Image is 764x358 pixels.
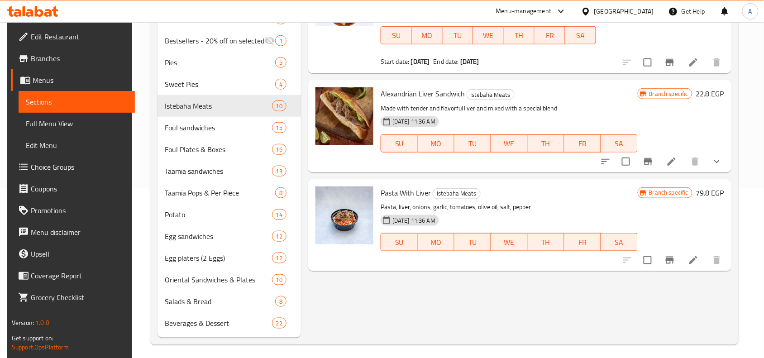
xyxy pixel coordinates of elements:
[165,35,264,46] span: Bestsellers - 20% off on selected items
[12,332,53,344] span: Get support on:
[158,291,301,312] div: Salads & Bread8
[272,209,286,220] div: items
[11,286,135,308] a: Grocery Checklist
[645,90,692,98] span: Branch specific
[158,204,301,225] div: Potato14
[446,29,470,42] span: TU
[381,186,431,200] span: Pasta With Liver
[276,37,286,45] span: 1
[165,209,272,220] span: Potato
[473,26,504,44] button: WE
[272,276,286,284] span: 10
[507,29,531,42] span: TH
[454,233,491,251] button: TU
[276,80,286,89] span: 4
[31,292,128,303] span: Grocery Checklist
[491,134,528,153] button: WE
[19,113,135,134] a: Full Menu View
[158,182,301,204] div: Taamia Pops & Per Piece8
[31,183,128,194] span: Coupons
[272,318,286,329] div: items
[272,210,286,219] span: 14
[454,134,491,153] button: TU
[165,231,272,242] span: Egg sandwiches
[443,26,473,44] button: TU
[165,187,275,198] span: Taamia Pops & Per Piece
[381,201,638,213] p: Pasta, liver, onions, garlic, tomatoes, olive oil, salt, pepper
[158,225,301,247] div: Egg sandwiches12
[415,29,439,42] span: MO
[275,296,286,307] div: items
[272,144,286,155] div: items
[412,26,443,44] button: MO
[158,138,301,160] div: Foul Plates & Boxes16
[158,269,301,291] div: Oriental Sandwiches & Plates10
[165,122,272,133] span: Foul sandwiches
[165,274,272,285] span: Oriental Sandwiches & Plates
[389,216,439,225] span: [DATE] 11:36 AM
[434,56,459,67] span: End date:
[165,166,272,177] span: Taamia sandwiches
[272,124,286,132] span: 15
[504,26,535,44] button: TH
[637,151,659,172] button: Branch-specific-item
[272,167,286,176] span: 13
[711,156,722,167] svg: Show Choices
[568,236,597,249] span: FR
[158,95,301,117] div: Istebaha Meats10
[315,87,373,145] img: Alexandrian Liver Sandwich
[688,255,699,266] a: Edit menu item
[276,297,286,306] span: 8
[385,29,408,42] span: SU
[659,52,681,73] button: Branch-specific-item
[165,253,272,263] div: Egg platers (2 Eggs)
[381,26,412,44] button: SU
[381,134,418,153] button: SU
[421,236,451,249] span: MO
[565,26,596,44] button: SA
[564,134,601,153] button: FR
[31,53,128,64] span: Branches
[568,137,597,150] span: FR
[272,122,286,133] div: items
[165,318,272,329] div: Beverages & Dessert
[276,189,286,197] span: 8
[458,236,487,249] span: TU
[467,90,514,100] span: Istebaha Meats
[272,232,286,241] span: 12
[659,249,681,271] button: Branch-specific-item
[385,137,414,150] span: SU
[433,188,480,199] span: Istebaha Meats
[12,317,34,329] span: Version:
[706,151,728,172] button: show more
[749,6,752,16] span: A
[31,270,128,281] span: Coverage Report
[272,231,286,242] div: items
[706,52,728,73] button: delete
[26,96,128,107] span: Sections
[564,233,601,251] button: FR
[165,100,272,111] span: Istebaha Meats
[158,247,301,269] div: Egg platers (2 Eggs)12
[272,100,286,111] div: items
[26,118,128,129] span: Full Menu View
[275,187,286,198] div: items
[11,26,135,48] a: Edit Restaurant
[495,137,524,150] span: WE
[26,140,128,151] span: Edit Menu
[11,265,135,286] a: Coverage Report
[601,134,638,153] button: SA
[158,160,301,182] div: Taamia sandwiches13
[158,52,301,73] div: Pies5
[418,233,454,251] button: MO
[666,156,677,167] a: Edit menu item
[158,117,301,138] div: Foul sandwiches15
[411,56,430,67] b: [DATE]
[165,79,275,90] span: Sweet Pies
[31,248,128,259] span: Upsell
[645,188,692,197] span: Branch specific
